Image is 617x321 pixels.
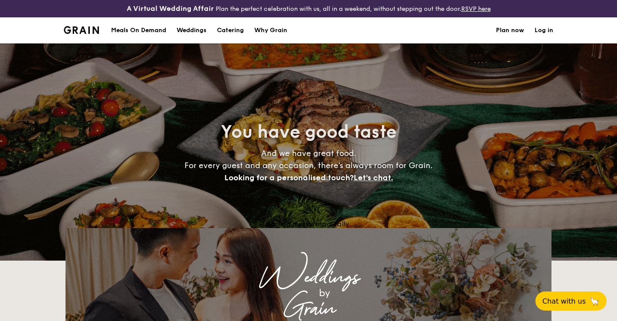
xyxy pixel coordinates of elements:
div: Weddings [142,270,475,285]
a: RSVP here [461,5,491,13]
h4: A Virtual Wedding Affair [127,3,214,14]
span: 🦙 [589,296,600,306]
a: Meals On Demand [106,17,171,43]
div: Loading menus magically... [66,220,551,228]
button: Chat with us🦙 [535,291,607,311]
span: Chat with us [542,297,586,305]
a: Weddings [171,17,212,43]
span: You have good taste [221,122,397,142]
span: Let's chat. [354,173,393,182]
a: Catering [212,17,249,43]
h1: Catering [217,17,244,43]
a: Why Grain [249,17,292,43]
a: Logotype [64,26,99,34]
img: Grain [64,26,99,34]
div: Grain [142,301,475,317]
a: Log in [535,17,553,43]
div: Weddings [177,17,207,43]
span: And we have great food. For every guest and any occasion, there’s always room for Grain. [184,149,433,182]
div: Meals On Demand [111,17,166,43]
div: Plan the perfect celebration with us, all in a weekend, without stepping out the door. [103,3,514,14]
a: Plan now [496,17,524,43]
div: by [174,285,475,301]
div: Why Grain [254,17,287,43]
span: Looking for a personalised touch? [224,173,354,182]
